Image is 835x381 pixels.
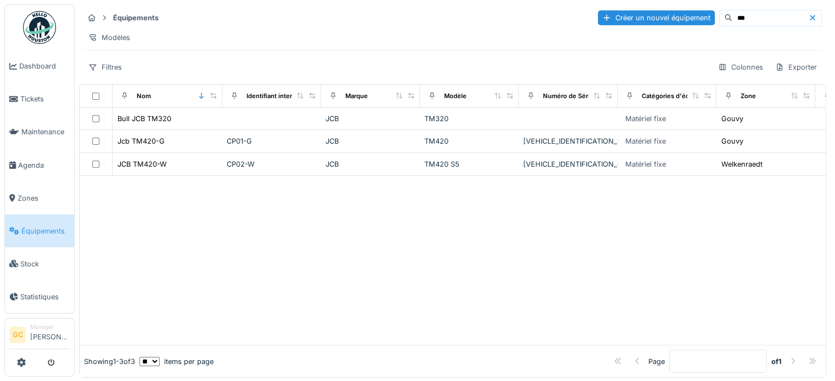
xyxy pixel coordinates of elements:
div: TM420 S5 [424,159,514,169]
span: Agenda [18,160,70,170]
div: Catégories d'équipement [642,92,718,101]
div: Modèle [444,92,467,101]
div: TM420 [424,136,514,146]
div: Welkenraedt [721,159,763,169]
li: GC [9,327,26,343]
a: Dashboard [5,50,74,83]
div: JCB TM420-W [117,159,167,169]
div: items per page [139,356,214,367]
div: Bull JCB TM320 [117,113,171,124]
div: Modèles [83,30,135,46]
a: Équipements [5,214,74,247]
span: Zones [18,193,70,203]
div: JCB [326,136,416,146]
div: Gouvy [721,113,743,124]
a: Agenda [5,149,74,181]
div: Nom [137,92,151,101]
a: Zones [5,181,74,214]
strong: Équipements [109,13,163,23]
div: JCB [326,113,416,124]
a: Statistiques [5,280,74,313]
strong: of 1 [771,356,782,367]
div: Identifiant interne [246,92,300,101]
div: Exporter [770,59,822,75]
div: Matériel fixe [625,136,666,146]
a: Stock [5,247,74,280]
img: Badge_color-CXgf-gQk.svg [23,11,56,44]
div: Showing 1 - 3 of 3 [84,356,135,367]
div: Colonnes [713,59,768,75]
div: Filtres [83,59,127,75]
div: Numéro de Série [543,92,593,101]
div: [VEHICLE_IDENTIFICATION_NUMBER] [523,136,613,146]
span: Équipements [21,226,70,236]
div: Jcb TM420-G [117,136,165,146]
li: [PERSON_NAME] [30,323,70,346]
div: Créer un nouvel équipement [598,10,715,25]
a: Tickets [5,83,74,116]
div: CP01-G [227,136,317,146]
div: Matériel fixe [625,159,666,169]
a: Maintenance [5,116,74,149]
div: Manager [30,323,70,331]
div: TM320 [424,113,514,124]
div: Matériel fixe [625,113,666,124]
div: Marque [345,92,368,101]
a: GC Manager[PERSON_NAME] [9,323,70,349]
div: Gouvy [721,136,743,146]
span: Statistiques [20,292,70,302]
div: Page [648,356,665,367]
div: JCB [326,159,416,169]
span: Maintenance [21,127,70,137]
div: CP02-W [227,159,317,169]
span: Stock [20,259,70,269]
div: Zone [741,92,756,101]
span: Tickets [20,94,70,104]
div: [VEHICLE_IDENTIFICATION_NUMBER] [523,159,613,169]
span: Dashboard [19,61,70,71]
